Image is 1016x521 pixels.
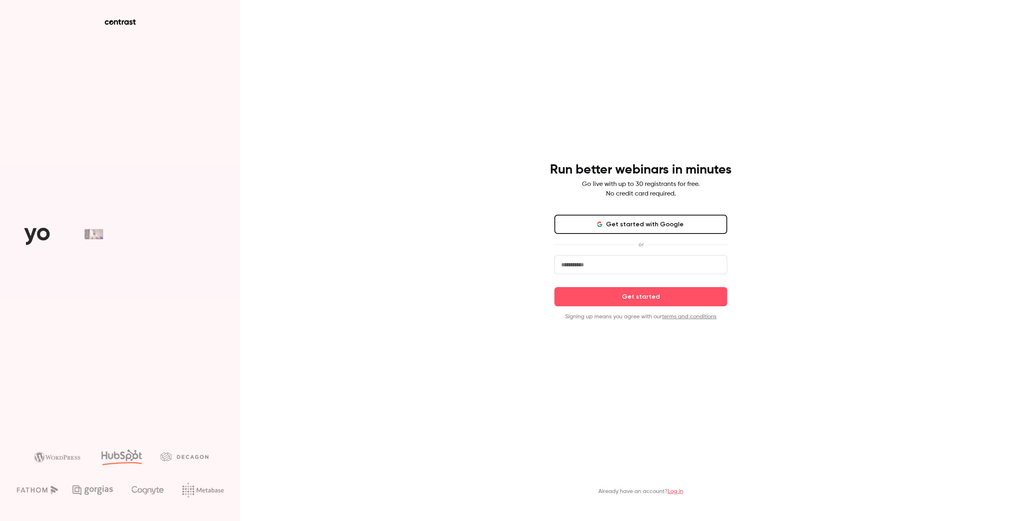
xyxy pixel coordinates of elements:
[582,180,700,199] p: Go live with up to 30 registrants for free. No credit card required.
[634,240,648,249] span: or
[550,162,732,178] h4: Run better webinars in minutes
[554,287,727,306] button: Get started
[554,313,727,321] p: Signing up means you agree with our
[160,452,208,461] img: decagon
[554,215,727,234] button: Get started with Google
[668,489,683,494] a: Log in
[598,487,683,495] p: Already have an account?
[662,314,716,319] a: terms and conditions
